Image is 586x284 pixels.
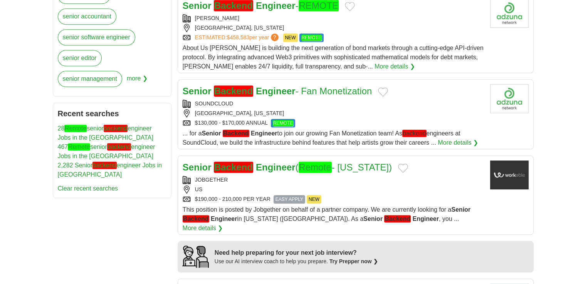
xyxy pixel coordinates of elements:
em: backend [92,162,117,169]
span: $458,583 [227,34,249,40]
img: Company logo [490,84,529,113]
strong: Senior [363,216,383,222]
div: JOBGETHER [183,176,484,184]
em: Backend [214,85,253,97]
em: backend [402,130,426,137]
span: EASY APPLY [274,195,305,204]
a: More details ❯ [438,138,478,147]
span: more ❯ [127,71,148,92]
a: More details ❯ [183,224,223,233]
strong: Senior [183,86,212,96]
button: Add to favorite jobs [378,87,388,97]
em: backend [107,143,131,150]
em: Backend [384,215,411,222]
div: Need help preparing for your next job interview? [215,248,378,257]
a: senior accountant [58,8,116,25]
a: Try Prepper now ❯ [329,258,378,264]
a: More details ❯ [374,62,415,71]
em: REMOTE [273,120,293,126]
em: Backend [183,215,209,222]
em: Remote [68,143,90,150]
a: 2,282 Seniorbackendengineer Jobs in [GEOGRAPHIC_DATA] [58,162,162,178]
em: Backend [223,130,249,137]
strong: Senior [202,130,221,137]
strong: Senior [183,162,212,172]
em: Backend [214,162,253,173]
strong: Senior [451,206,470,213]
strong: Engineer [251,130,277,137]
div: US [183,185,484,194]
em: REMOTE [301,35,322,41]
div: [PERSON_NAME] [183,14,484,22]
div: [GEOGRAPHIC_DATA], [US_STATE] [183,109,484,117]
strong: Engineer [211,216,237,222]
strong: Engineer [413,216,439,222]
a: senior editor [58,50,102,66]
a: Senior Backend Engineer(Remote- [US_STATE]) [183,162,392,173]
strong: Engineer [256,0,296,11]
div: Use our AI interview coach to help you prepare. [215,257,378,266]
button: Add to favorite jobs [398,164,408,173]
span: NEW [283,33,298,42]
em: Remote [299,162,332,173]
a: senior software engineer [58,29,135,45]
span: About Us [PERSON_NAME] is building the next generation of bond markets through a cutting-edge API... [183,45,484,70]
em: Remote [64,125,87,132]
span: ? [271,33,279,41]
div: SOUNDCLOUD [183,100,484,108]
button: Add to favorite jobs [345,2,355,11]
a: 28Remoteseniorbackendengineer Jobs in the [GEOGRAPHIC_DATA] [58,125,153,141]
img: Company logo [490,160,529,189]
a: ESTIMATED:$458,583per year? [195,33,280,42]
span: This position is posted by Jobgether on behalf of a partner company. We are currently looking for... [183,206,470,222]
em: backend [104,125,128,132]
div: $190,000 - 210,000 PER YEAR [183,195,484,204]
div: $130,000 - $170,000 ANNUAL [183,119,484,127]
a: Senior Backend Engineer- Fan Monetization [183,85,372,97]
a: senior management [58,71,122,87]
strong: Senior [183,0,212,11]
strong: Engineer [256,162,296,172]
div: [GEOGRAPHIC_DATA], [US_STATE] [183,24,484,32]
h2: Recent searches [58,108,166,119]
span: NEW [307,195,321,204]
a: Clear recent searches [58,185,118,192]
strong: Engineer [256,86,296,96]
